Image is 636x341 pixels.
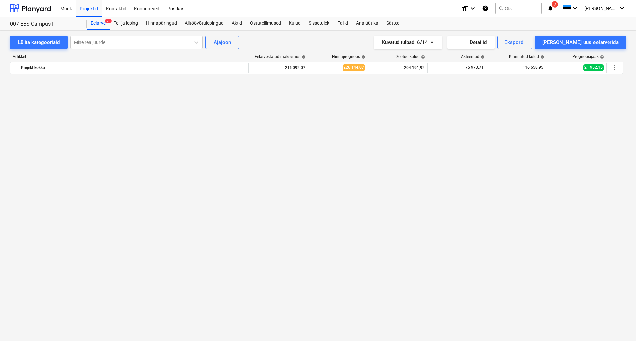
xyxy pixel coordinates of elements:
span: 9+ [105,19,112,23]
span: help [479,55,485,59]
span: help [300,55,306,59]
button: Kuvatud tulbad:6/14 [374,36,442,49]
a: Failid [333,17,352,30]
div: Ajajoon [214,38,231,47]
span: 75 973,71 [465,65,484,70]
a: Aktid [228,17,246,30]
a: Tellija leping [110,17,142,30]
div: Detailid [455,38,487,47]
span: help [360,55,365,59]
button: Lülita kategooriaid [10,36,68,49]
div: Eelarvestatud maksumus [255,54,306,59]
div: Artikkel [10,54,249,59]
span: 116 658,95 [522,65,544,70]
a: Eelarve9+ [87,17,110,30]
div: Kinnitatud kulud [509,54,544,59]
span: 21 952,15 [583,64,604,71]
a: Sätted [382,17,404,30]
button: Ekspordi [497,36,532,49]
button: Ajajoon [205,36,239,49]
a: Kulud [285,17,305,30]
div: Kuvatud tulbad : 6/14 [382,38,434,47]
div: Projekt kokku [21,63,246,73]
a: Hinnapäringud [142,17,181,30]
div: 007 EBS Campus II [10,21,79,28]
span: help [420,55,425,59]
a: Analüütika [352,17,382,30]
div: Ekspordi [504,38,525,47]
div: Hinnaprognoos [332,54,365,59]
div: Seotud kulud [396,54,425,59]
div: [PERSON_NAME] uus eelarverida [542,38,619,47]
button: Detailid [447,36,495,49]
span: help [539,55,544,59]
div: 204 191,92 [371,63,425,73]
div: Akteeritud [461,54,485,59]
div: Prognoosijääk [572,54,604,59]
div: 215 092,07 [251,63,305,73]
a: Ostutellimused [246,17,285,30]
div: Lülita kategooriaid [18,38,60,47]
a: Alltöövõtulepingud [181,17,228,30]
a: Sissetulek [305,17,333,30]
span: 226 144,07 [343,64,365,71]
span: help [599,55,604,59]
button: [PERSON_NAME] uus eelarverida [535,36,626,49]
div: Eelarve [87,17,110,30]
span: Rohkem tegevusi [611,64,619,72]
